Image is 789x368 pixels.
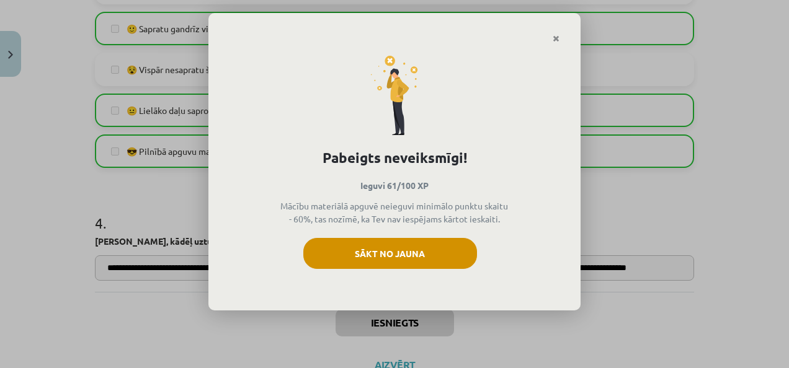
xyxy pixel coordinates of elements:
img: fail-icon-2dff40cce496c8bbe20d0877b3080013ff8af6d729d7a6e6bb932d91c467ac91.svg [371,56,418,135]
button: Sākt no jauna [303,238,477,269]
p: Ieguvi 61/100 XP [230,179,559,192]
a: Close [545,27,567,51]
h1: Pabeigts neveiksmīgi! [230,147,559,169]
p: Mācību materiālā apguvē neieguvi minimālo punktu skaitu - 60%, tas nozīmē, ka Tev nav iespējams k... [279,199,510,226]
